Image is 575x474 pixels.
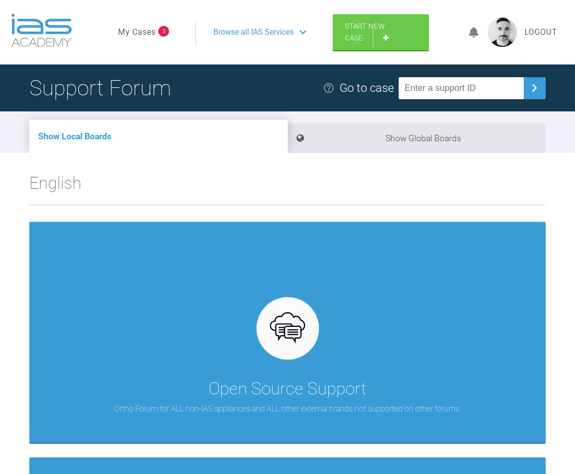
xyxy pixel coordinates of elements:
p: Ortho Forum for ALL non-IAS appliances and ALL other external brands not supported on other forums. [114,403,461,415]
h2: English [29,170,546,205]
a: My Cases [118,26,156,39]
a: Logout [525,26,557,39]
div: Open Source Support [209,375,366,403]
div: Go to case [340,79,394,97]
span: 3 [158,26,169,37]
li: Show Global Boards [288,123,546,153]
span: Start New Case [345,22,384,43]
img: opensource.6e495855.svg [269,310,306,347]
h1: Support Forum [29,71,171,105]
span: Browse all IAS Services [213,26,294,39]
a: Start New Case [333,14,429,50]
input: Enter a support ID [399,77,524,99]
img: profile.png [488,18,517,47]
li: Show Local Boards [29,120,288,153]
img: logo-light.3e3ef733.png [11,14,72,47]
a: Open Source SupportOrtho Forum for ALL non-IAS appliances and ALL other external brands not suppo... [29,222,546,443]
img: help.e70b9f3d.svg [323,82,335,94]
img: chevronRight.28bd32b0.svg [527,80,542,96]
